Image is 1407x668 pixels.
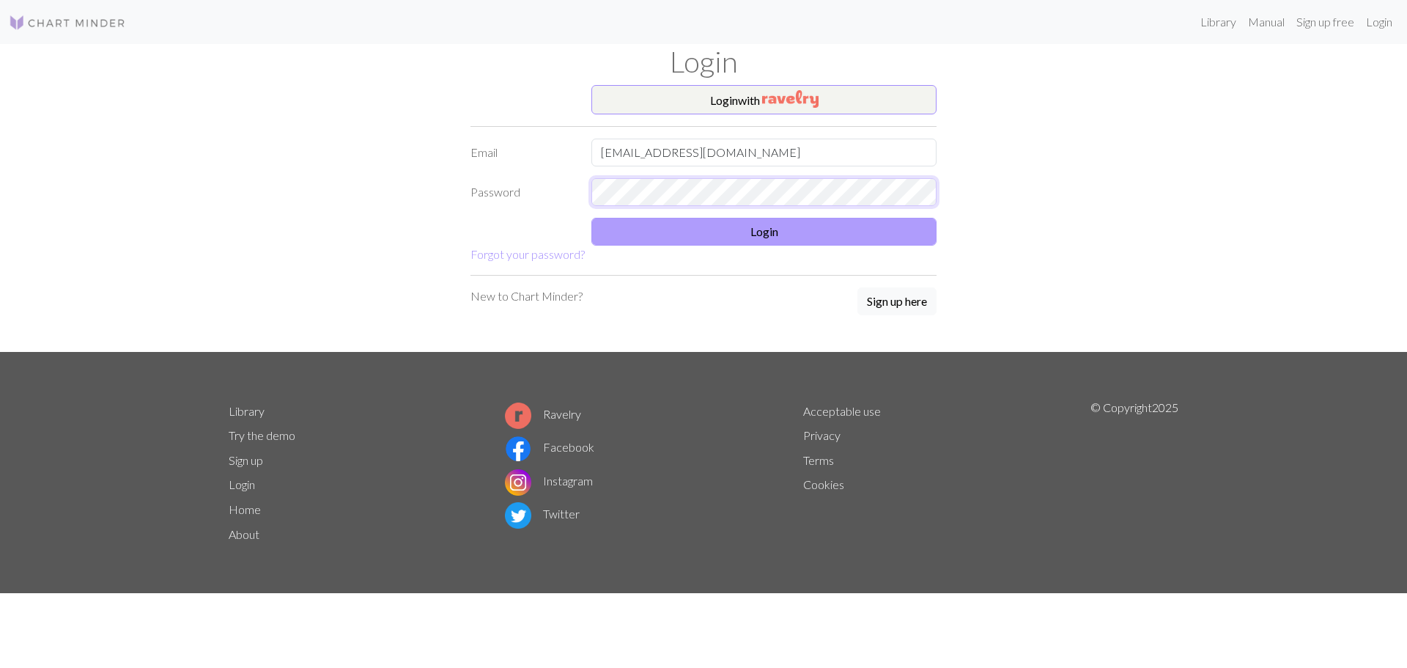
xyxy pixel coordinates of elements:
[857,287,937,315] button: Sign up here
[505,440,594,454] a: Facebook
[9,14,126,32] img: Logo
[505,474,593,488] a: Instagram
[505,407,581,421] a: Ravelry
[505,403,531,429] img: Ravelry logo
[505,502,531,529] img: Twitter logo
[803,404,881,418] a: Acceptable use
[1090,399,1178,547] p: © Copyright 2025
[803,477,844,491] a: Cookies
[1290,7,1360,37] a: Sign up free
[229,502,261,516] a: Home
[591,85,937,114] button: Loginwith
[229,527,259,541] a: About
[462,178,583,206] label: Password
[1360,7,1398,37] a: Login
[229,404,265,418] a: Library
[803,428,841,442] a: Privacy
[1194,7,1242,37] a: Library
[229,428,295,442] a: Try the demo
[470,247,585,261] a: Forgot your password?
[505,469,531,496] img: Instagram logo
[803,453,834,467] a: Terms
[462,139,583,166] label: Email
[1242,7,1290,37] a: Manual
[220,44,1187,79] h1: Login
[229,477,255,491] a: Login
[470,287,583,305] p: New to Chart Minder?
[857,287,937,317] a: Sign up here
[762,90,819,108] img: Ravelry
[505,507,580,521] a: Twitter
[591,218,937,246] button: Login
[229,453,263,467] a: Sign up
[505,436,531,462] img: Facebook logo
